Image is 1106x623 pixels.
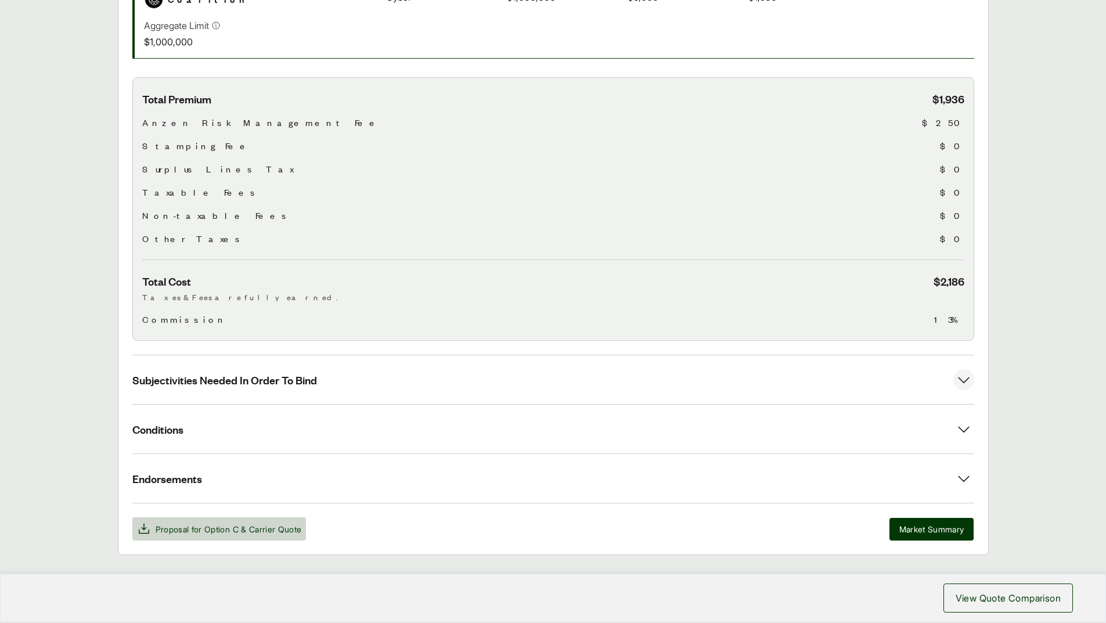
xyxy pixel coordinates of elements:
[156,523,302,535] span: Proposal for
[142,291,964,303] p: Taxes & Fees are fully earned.
[142,232,244,246] span: Other Taxes
[142,92,211,106] span: Total Premium
[132,517,307,541] button: Proposal for Option C & Carrier Quote
[940,185,964,199] span: $0
[940,208,964,222] span: $0
[940,162,964,176] span: $0
[132,355,974,404] button: Subjectivities Needed In Order To Bind
[132,405,974,453] button: Conditions
[940,232,964,246] span: $0
[889,518,974,541] button: Market Summary
[940,139,964,153] span: $0
[132,454,974,503] button: Endorsements
[142,208,291,222] span: Non-taxable Fees
[144,19,209,33] p: Aggregate Limit
[132,373,317,387] span: Subjectivities Needed In Order To Bind
[934,312,964,326] span: 13%
[142,139,251,153] span: Stamping Fee
[899,523,964,535] span: Market Summary
[241,524,301,534] span: & Carrier Quote
[932,92,964,106] span: $1,936
[142,116,381,129] span: Anzen Risk Management Fee
[934,274,964,289] span: $2,186
[956,591,1061,605] span: View Quote Comparison
[142,312,228,326] span: Commission
[142,162,293,176] span: Surplus Lines Tax
[943,584,1073,613] button: View Quote Comparison
[142,274,191,289] span: Total Cost
[132,471,202,486] span: Endorsements
[132,422,183,437] span: Conditions
[204,524,239,534] span: Option C
[142,185,260,199] span: Taxable Fees
[922,116,964,129] span: $250
[144,35,221,49] p: $1,000,000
